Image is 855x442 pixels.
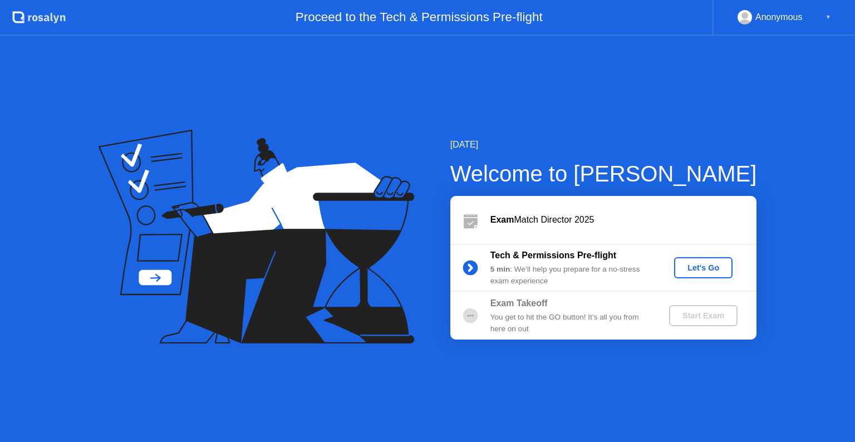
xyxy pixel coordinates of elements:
b: Exam [490,215,514,224]
div: : We’ll help you prepare for a no-stress exam experience [490,264,651,287]
div: ▼ [825,10,831,24]
button: Start Exam [669,305,738,326]
b: 5 min [490,265,510,273]
button: Let's Go [674,257,733,278]
div: Start Exam [674,311,733,320]
div: Let's Go [679,263,728,272]
b: Tech & Permissions Pre-flight [490,251,616,260]
div: [DATE] [450,138,757,151]
div: Welcome to [PERSON_NAME] [450,157,757,190]
b: Exam Takeoff [490,298,548,308]
div: You get to hit the GO button! It’s all you from here on out [490,312,651,335]
div: Match Director 2025 [490,213,756,227]
div: Anonymous [755,10,803,24]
